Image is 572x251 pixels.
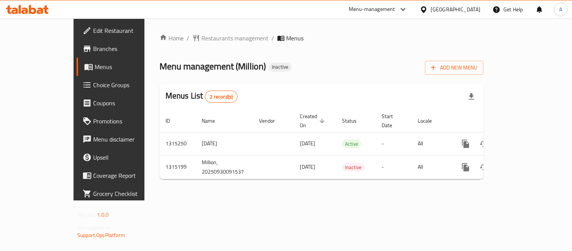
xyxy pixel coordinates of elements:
[271,34,274,43] li: /
[93,80,163,89] span: Choice Groups
[93,189,163,198] span: Grocery Checklist
[196,155,253,179] td: Million, 20250930091537
[166,116,180,125] span: ID
[342,163,365,172] span: Inactive
[412,155,451,179] td: All
[187,34,189,43] li: /
[77,112,169,130] a: Promotions
[77,22,169,40] a: Edit Restaurant
[300,139,315,148] span: [DATE]
[93,171,163,180] span: Coverage Report
[300,112,327,130] span: Created On
[376,155,412,179] td: -
[97,210,109,220] span: 1.0.0
[475,158,493,176] button: Change Status
[93,135,163,144] span: Menu disclaimer
[93,117,163,126] span: Promotions
[457,135,475,153] button: more
[77,166,169,185] a: Coverage Report
[559,5,562,14] span: A
[159,34,483,43] nav: breadcrumb
[77,40,169,58] a: Branches
[93,44,163,53] span: Branches
[259,116,285,125] span: Vendor
[77,185,169,203] a: Grocery Checklist
[93,26,163,35] span: Edit Restaurant
[376,132,412,155] td: -
[77,210,96,220] span: Version:
[159,155,196,179] td: 1315199
[159,58,266,75] span: Menu management ( Million )
[425,61,483,75] button: Add New Menu
[349,5,395,14] div: Menu-management
[77,94,169,112] a: Coupons
[166,90,238,103] h2: Menus List
[95,62,163,71] span: Menus
[77,76,169,94] a: Choice Groups
[77,230,125,240] a: Support.OpsPlatform
[202,116,225,125] span: Name
[269,64,291,70] span: Inactive
[159,109,535,179] table: enhanced table
[77,148,169,166] a: Upsell
[93,153,163,162] span: Upsell
[462,88,480,106] div: Export file
[431,63,477,72] span: Add New Menu
[457,158,475,176] button: more
[475,135,493,153] button: Change Status
[201,34,268,43] span: Restaurants management
[93,99,163,108] span: Coupons
[412,132,451,155] td: All
[159,132,196,155] td: 1315250
[418,116,442,125] span: Locale
[192,34,268,43] a: Restaurants management
[77,130,169,148] a: Menu disclaimer
[196,132,253,155] td: [DATE]
[205,93,237,100] span: 2 record(s)
[205,91,238,103] div: Total records count
[451,109,535,132] th: Actions
[342,140,361,148] span: Active
[342,139,361,148] div: Active
[269,63,291,72] div: Inactive
[300,162,315,172] span: [DATE]
[159,34,184,43] a: Home
[342,116,367,125] span: Status
[286,34,304,43] span: Menus
[77,58,169,76] a: Menus
[382,112,403,130] span: Start Date
[431,5,480,14] div: [GEOGRAPHIC_DATA]
[77,223,112,233] span: Get support on:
